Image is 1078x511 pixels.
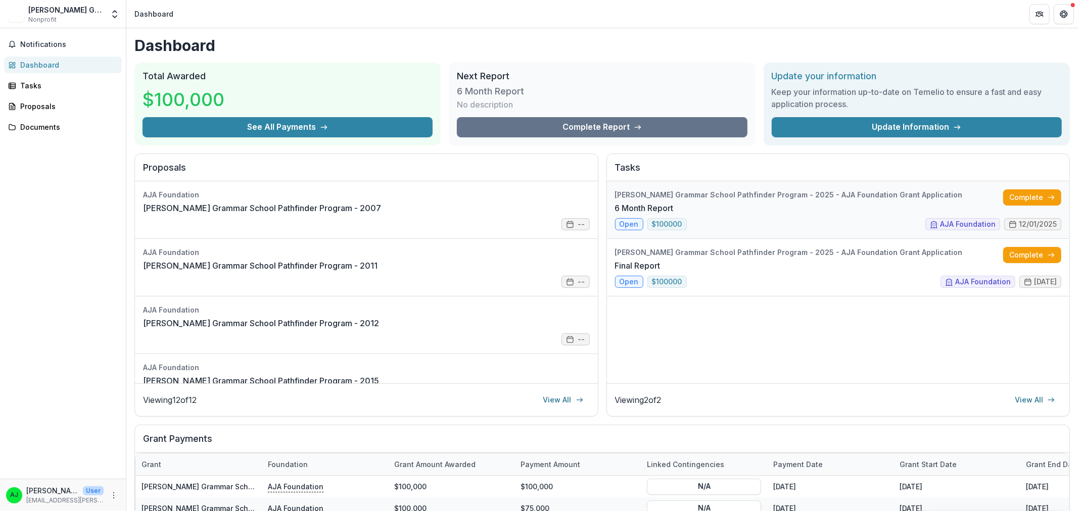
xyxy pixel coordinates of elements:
span: Notifications [20,40,118,49]
h2: Next Report [457,71,747,82]
div: Payment Amount [514,459,586,470]
p: [PERSON_NAME] [PERSON_NAME] [26,485,79,496]
a: Complete Report [457,117,747,137]
div: Linked Contingencies [641,459,730,470]
div: [PERSON_NAME] Grammar School Pathfinder Program [28,5,104,15]
div: Payment date [767,453,894,475]
h2: Update your information [772,71,1062,82]
div: Foundation [262,459,314,470]
p: [EMAIL_ADDRESS][PERSON_NAME][DOMAIN_NAME] [26,496,104,505]
a: View All [537,392,590,408]
p: Viewing 2 of 2 [615,394,662,406]
div: Grant start date [894,459,963,470]
h3: Keep your information up-to-date on Temelio to ensure a fast and easy application process. [772,86,1062,110]
button: Get Help [1054,4,1074,24]
a: Final Report [615,260,661,272]
div: Anabelle Marty Jose [10,492,18,498]
div: Proposals [20,101,114,112]
h2: Total Awarded [143,71,433,82]
img: Hopkins Grammar School Pathfinder Program [8,6,24,22]
h2: Proposals [143,162,590,181]
button: Partners [1029,4,1050,24]
a: View All [1009,392,1061,408]
div: Payment Amount [514,453,641,475]
div: Linked Contingencies [641,453,767,475]
div: $100,000 [388,476,514,497]
nav: breadcrumb [130,7,177,21]
p: No description [457,98,513,111]
div: Grant amount awarded [388,453,514,475]
div: Tasks [20,80,114,91]
div: Grant amount awarded [388,459,482,470]
a: Proposals [4,98,122,115]
div: Foundation [262,453,388,475]
span: Nonprofit [28,15,57,24]
a: 6 Month Report [615,202,674,214]
a: Dashboard [4,57,122,73]
a: Complete [1003,247,1061,263]
h1: Dashboard [134,36,1070,55]
div: $100,000 [514,476,641,497]
div: Payment date [767,459,829,470]
div: Dashboard [134,9,173,19]
div: Dashboard [20,60,114,70]
div: Grant [135,459,167,470]
div: Grant [135,453,262,475]
h2: Grant Payments [143,433,1061,452]
div: Grant start date [894,453,1020,475]
button: More [108,489,120,501]
a: Documents [4,119,122,135]
a: [PERSON_NAME] Grammar School Pathfinder Program - 2015 [143,375,379,387]
a: Tasks [4,77,122,94]
p: Viewing 12 of 12 [143,394,197,406]
button: See All Payments [143,117,433,137]
a: Update Information [772,117,1062,137]
h2: Tasks [615,162,1062,181]
p: User [83,486,104,495]
button: Open entity switcher [108,4,122,24]
h3: $100,000 [143,86,224,113]
p: AJA Foundation [268,481,323,492]
a: [PERSON_NAME] Grammar School Pathfinder Program - 2012 [143,317,379,329]
div: Documents [20,122,114,132]
h3: 6 Month Report [457,86,533,97]
a: [PERSON_NAME] Grammar School Pathfinder Program - 2025 - AJA Foundation Grant Application [142,482,482,491]
div: [DATE] [767,476,894,497]
div: [DATE] [894,476,1020,497]
button: Notifications [4,36,122,53]
a: [PERSON_NAME] Grammar School Pathfinder Program - 2007 [143,202,381,214]
a: [PERSON_NAME] Grammar School Pathfinder Program - 2011 [143,260,378,272]
button: N/A [647,478,761,494]
a: Complete [1003,189,1061,206]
